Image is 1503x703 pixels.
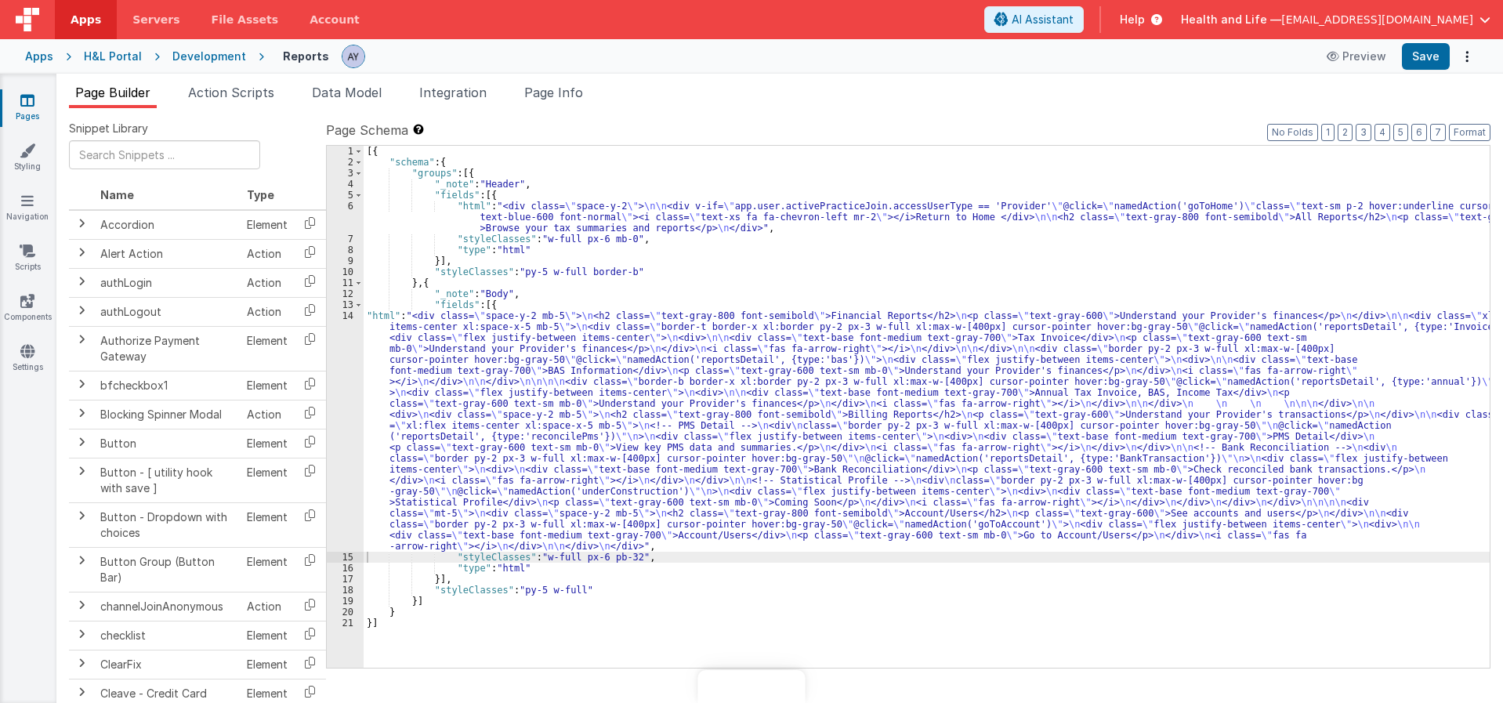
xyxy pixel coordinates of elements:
button: Save [1402,43,1450,70]
span: Data Model [312,85,382,100]
td: Element [241,429,294,458]
td: Button - [ utility hook with save ] [94,458,241,502]
td: channelJoinAnonymous [94,592,241,621]
td: Authorize Payment Gateway [94,326,241,371]
div: 12 [327,288,364,299]
div: 19 [327,596,364,607]
button: AI Assistant [984,6,1084,33]
div: 16 [327,563,364,574]
span: [EMAIL_ADDRESS][DOMAIN_NAME] [1281,12,1473,27]
span: Page Info [524,85,583,100]
button: Health and Life — [EMAIL_ADDRESS][DOMAIN_NAME] [1181,12,1490,27]
div: H&L Portal [84,49,142,64]
td: Action [241,592,294,621]
h4: Reports [283,50,329,62]
button: Preview [1317,44,1396,69]
td: bfcheckbox1 [94,371,241,400]
button: 1 [1321,124,1335,141]
button: 4 [1374,124,1390,141]
button: No Folds [1267,124,1318,141]
span: Snippet Library [69,121,148,136]
div: 1 [327,146,364,157]
div: 6 [327,201,364,234]
div: 15 [327,552,364,563]
span: AI Assistant [1012,12,1074,27]
div: 4 [327,179,364,190]
span: Integration [419,85,487,100]
td: authLogin [94,268,241,297]
input: Search Snippets ... [69,140,260,169]
button: Options [1456,45,1478,67]
td: Alert Action [94,239,241,268]
div: 20 [327,607,364,618]
td: Element [241,210,294,240]
div: 14 [327,310,364,552]
td: Action [241,268,294,297]
td: Blocking Spinner Modal [94,400,241,429]
button: 3 [1356,124,1371,141]
div: 10 [327,266,364,277]
span: Action Scripts [188,85,274,100]
img: 14202422f6480247bff2986d20d04001 [342,45,364,67]
td: Button - Dropdown with choices [94,502,241,547]
div: 11 [327,277,364,288]
span: Page Schema [326,121,408,140]
td: authLogout [94,297,241,326]
div: 5 [327,190,364,201]
div: 8 [327,245,364,255]
span: Type [247,188,274,201]
div: Apps [25,49,53,64]
button: 7 [1430,124,1446,141]
td: Element [241,547,294,592]
div: 21 [327,618,364,629]
td: Element [241,502,294,547]
button: 2 [1338,124,1353,141]
td: Button [94,429,241,458]
div: 18 [327,585,364,596]
button: Format [1449,124,1490,141]
td: Element [241,458,294,502]
td: Button Group (Button Bar) [94,547,241,592]
span: Help [1120,12,1145,27]
button: 5 [1393,124,1408,141]
td: Action [241,400,294,429]
span: Name [100,188,134,201]
td: Action [241,239,294,268]
div: 7 [327,234,364,245]
td: Element [241,326,294,371]
span: File Assets [212,12,279,27]
td: Element [241,621,294,650]
span: Apps [71,12,101,27]
div: Development [172,49,246,64]
td: checklist [94,621,241,650]
div: 17 [327,574,364,585]
span: Page Builder [75,85,150,100]
div: 2 [327,157,364,168]
button: 6 [1411,124,1427,141]
span: Health and Life — [1181,12,1281,27]
span: Servers [132,12,179,27]
div: 3 [327,168,364,179]
td: Element [241,650,294,679]
div: 13 [327,299,364,310]
iframe: Marker.io feedback button [698,670,806,703]
td: Action [241,297,294,326]
td: Accordion [94,210,241,240]
td: ClearFix [94,650,241,679]
div: 9 [327,255,364,266]
td: Element [241,371,294,400]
